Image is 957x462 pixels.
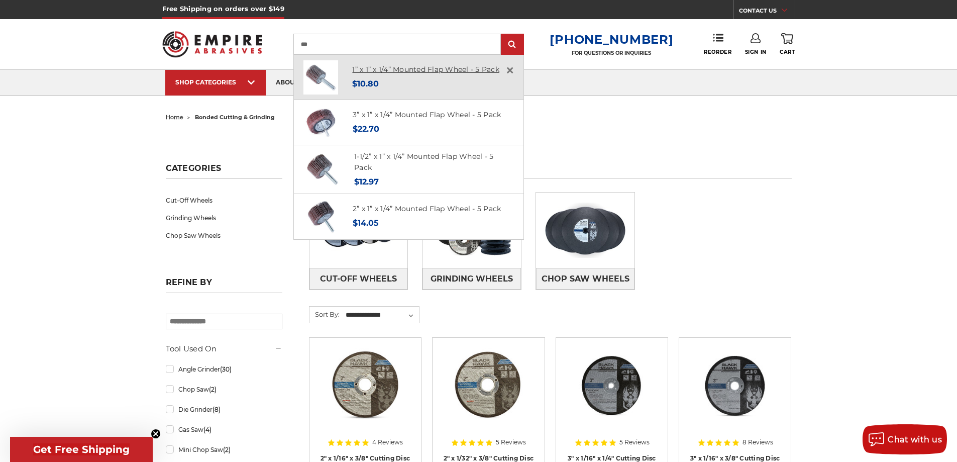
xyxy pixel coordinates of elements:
a: 3” x .0625” x 1/4” Die Grinder Cut-Off Wheels by Black Hawk Abrasives [563,345,661,442]
a: 1” x 1” x 1/4” Mounted Flap Wheel - 5 Pack [352,65,499,74]
span: 4 Reviews [372,439,403,445]
img: 2” x 1” x 1/4” Mounted Flap Wheel - 5 Pack [304,200,338,234]
a: 2" x 1/16" x 3/8" Cut Off Wheel [316,345,414,442]
span: 5 Reviews [619,439,650,445]
div: Get Free ShippingClose teaser [10,437,153,462]
a: Cut-Off Wheels [309,268,408,290]
a: 1-1/2” x 1” x 1/4” Mounted Flap Wheel - 5 Pack [354,152,493,172]
button: Chat with us [863,424,947,454]
a: Gas Saw [166,421,282,438]
a: 3" x 1/16" x 3/8" Cutting Disc [686,345,784,442]
span: Reorder [704,49,731,55]
span: (30) [220,365,232,373]
span: Chat with us [888,435,942,444]
a: Die Grinder [166,401,282,418]
span: Get Free Shipping [33,443,130,455]
img: Empire Abrasives [162,25,263,64]
span: (2) [223,446,231,453]
span: $10.80 [352,79,379,88]
span: (2) [209,386,217,393]
span: Cut-Off Wheels [320,270,397,288]
span: $22.70 [353,124,379,134]
span: 8 Reviews [742,439,773,445]
a: Angle Grinder [166,360,282,378]
a: Chop Saw Wheels [536,268,634,290]
a: about us [266,70,318,96]
span: (4) [203,426,211,433]
h5: Refine by [166,278,282,293]
img: 1-1/2” x 1” x 1/4” Mounted Flap Wheel - 5 Pack [305,152,340,187]
img: 2" x 1/16" x 3/8" Cut Off Wheel [325,345,405,425]
a: 2" x 1/32" x 3/8" Cut Off Wheel [440,345,537,442]
a: Close [502,62,518,78]
a: Mini Chop Saw [166,441,282,458]
a: 3” x 1” x 1/4” Mounted Flap Wheel - 5 Pack [353,110,501,119]
button: Close teaser [151,429,161,439]
span: Cart [780,49,795,55]
h5: Categories [166,163,282,179]
img: Chop Saw Wheels [536,196,634,265]
span: 5 Reviews [496,439,526,445]
span: (8) [212,406,221,413]
a: CONTACT US [739,5,795,19]
span: $12.97 [354,177,379,187]
a: Chop Saw Wheels [166,227,282,244]
img: 3" x 1/16" x 3/8" Cutting Disc [695,345,775,425]
a: 2” x 1” x 1/4” Mounted Flap Wheel - 5 Pack [353,204,501,213]
a: Cut-Off Wheels [166,192,282,209]
a: Cart [780,33,795,55]
span: × [505,60,514,80]
img: 2" x 1/32" x 3/8" Cut Off Wheel [448,345,528,425]
span: bonded cutting & grinding [195,114,275,121]
a: Grinding Wheels [422,268,521,290]
span: $14.05 [353,218,379,228]
input: Submit [502,35,522,55]
a: Reorder [704,33,731,55]
span: Sign In [745,49,767,55]
a: Grinding Wheels [166,209,282,227]
span: Chop Saw Wheels [542,270,629,288]
a: Chop Saw [166,381,282,398]
p: FOR QUESTIONS OR INQUIRIES [550,50,673,56]
img: 1” x 1” x 1/4” Mounted Flap Wheel - 5 Pack [303,60,338,95]
label: Sort By: [309,307,340,322]
img: Mounted flap wheel with 1/4" Shank [304,106,338,140]
span: Grinding Wheels [431,270,513,288]
img: 3” x .0625” x 1/4” Die Grinder Cut-Off Wheels by Black Hawk Abrasives [572,345,652,425]
a: home [166,114,183,121]
a: [PHONE_NUMBER] [550,32,673,47]
h5: Tool Used On [166,343,282,355]
select: Sort By: [344,308,419,323]
div: SHOP CATEGORIES [175,78,256,86]
h1: bonded cutting & grinding [306,157,792,179]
